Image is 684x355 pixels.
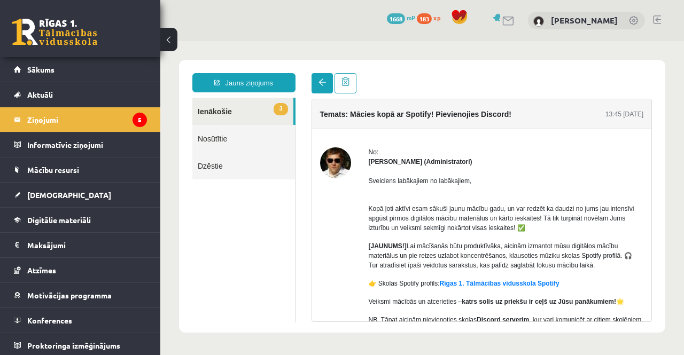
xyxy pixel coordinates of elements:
[387,13,415,22] a: 1668 mP
[14,258,147,282] a: Atzīmes
[551,15,618,26] a: [PERSON_NAME]
[316,275,369,282] strong: Discord serverim
[32,111,135,138] a: Dzēstie
[14,57,147,82] a: Sākums
[160,69,351,77] h4: Temats: Mācies kopā ar Spotify! Pievienojies Discord!
[27,65,55,74] span: Sākums
[387,13,405,24] span: 1668
[208,238,484,247] p: 👉 Skolas Spotify profils:
[113,62,127,74] span: 3
[14,107,147,132] a: Ziņojumi5
[27,233,147,257] legend: Maksājumi
[27,215,91,225] span: Digitālie materiāli
[14,283,147,307] a: Motivācijas programma
[208,274,484,312] p: NB. Tāpat aicinām pievienoties skolas , kur vari komunicēt ar citiem skolēniem, uzdot jautājumus ...
[160,106,191,137] img: Ivo Čapiņš
[445,68,483,78] div: 13:45 [DATE]
[27,341,120,350] span: Proktoringa izmēģinājums
[27,265,56,275] span: Atzīmes
[208,106,484,116] div: No:
[27,315,72,325] span: Konferences
[208,201,246,209] strong: [JAUNUMS!]
[208,153,484,192] p: Kopā ļoti aktīvi esam sākuši jaunu mācību gadu, un var redzēt ka daudzi no jums jau intensīvi apg...
[14,308,147,333] a: Konferences
[208,200,484,229] p: Lai mācīšanās būtu produktīvāka, aicinām izmantot mūsu digitālos mācību materiālus un pie reizes ...
[14,183,147,207] a: [DEMOGRAPHIC_DATA]
[208,135,484,145] p: Sveiciens labākajiem no labākajiem,
[27,132,147,157] legend: Informatīvie ziņojumi
[279,239,399,246] a: Rīgas 1. Tālmācības vidusskola Spotify
[417,13,446,22] a: 183 xp
[14,132,147,157] a: Informatīvie ziņojumi
[27,190,111,200] span: [DEMOGRAPHIC_DATA]
[12,19,97,45] a: Rīgas 1. Tālmācības vidusskola
[27,90,53,99] span: Aktuāli
[27,290,112,300] span: Motivācijas programma
[407,13,415,22] span: mP
[32,84,135,111] a: Nosūtītie
[417,13,432,24] span: 183
[27,107,147,132] legend: Ziņojumi
[133,113,147,127] i: 5
[14,233,147,257] a: Maksājumi
[533,16,544,27] img: Zane Sukse
[27,165,79,175] span: Mācību resursi
[14,208,147,232] a: Digitālie materiāli
[14,82,147,107] a: Aktuāli
[208,117,312,124] strong: [PERSON_NAME] (Administratori)
[32,57,133,84] a: 3Ienākošie
[301,257,456,264] strong: katrs solis uz priekšu ir ceļš uz Jūsu panākumiem!
[433,13,440,22] span: xp
[208,256,484,265] p: Veiksmi mācībās un atcerieties – 🌟
[14,157,147,182] a: Mācību resursi
[32,32,135,51] a: Jauns ziņojums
